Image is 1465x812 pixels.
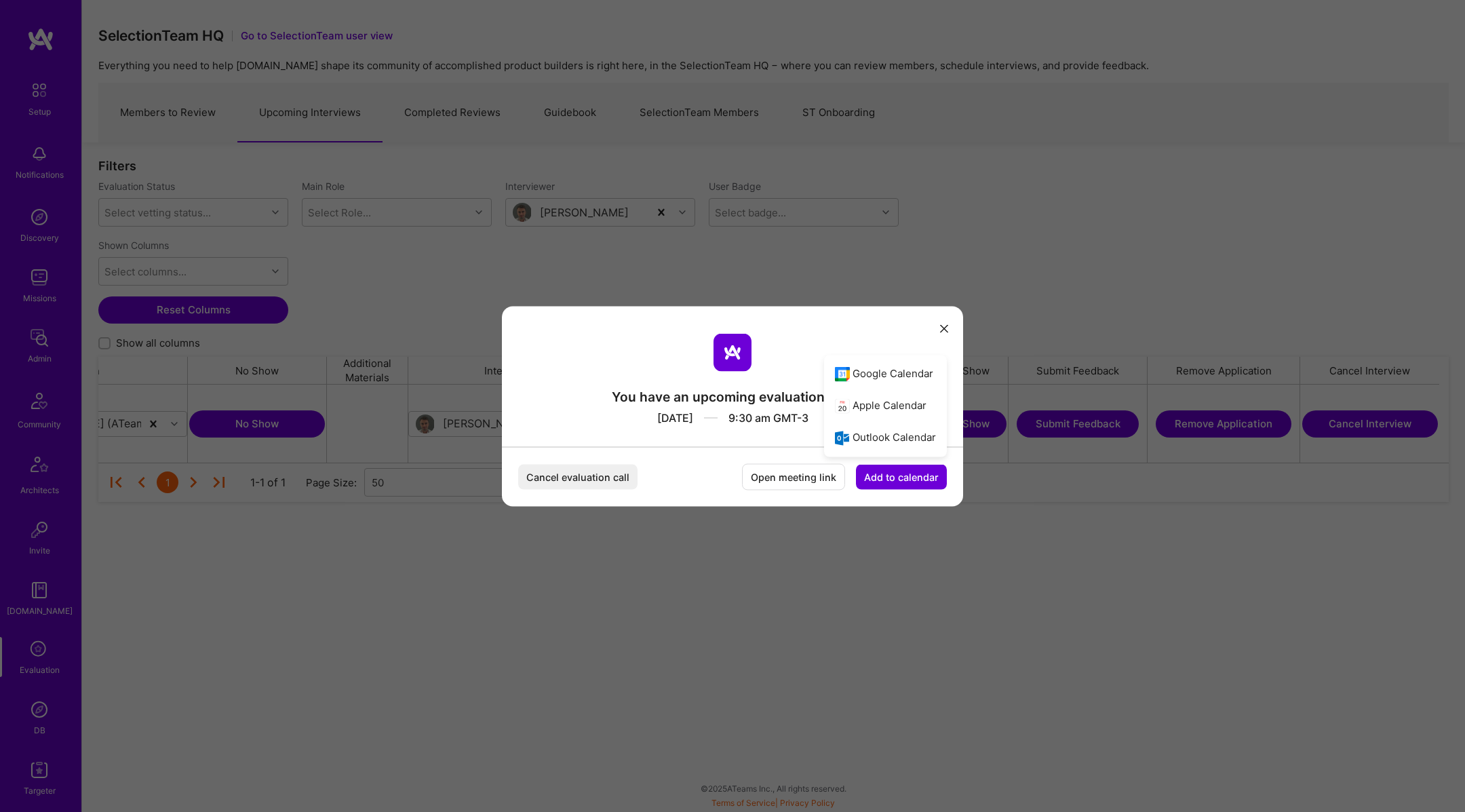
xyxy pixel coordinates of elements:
div: modal [502,306,963,506]
div: Apple Calendar [829,393,942,419]
div: [DATE] 9:30 am GMT-3 [612,405,854,425]
i: icon AppleCalendar [835,398,851,414]
button: Open meeting link [742,463,845,490]
i: icon OutlookCalendar [835,431,851,446]
img: aTeam logo [714,333,751,371]
button: Cancel evaluation call [518,464,638,489]
div: You have an upcoming evaluation call. [612,387,854,405]
div: Google Calendar [829,361,942,387]
div: Outlook Calendar [829,425,942,451]
button: Add to calendar [856,464,947,489]
i: icon Google [835,366,851,382]
i: icon Close [940,325,948,333]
